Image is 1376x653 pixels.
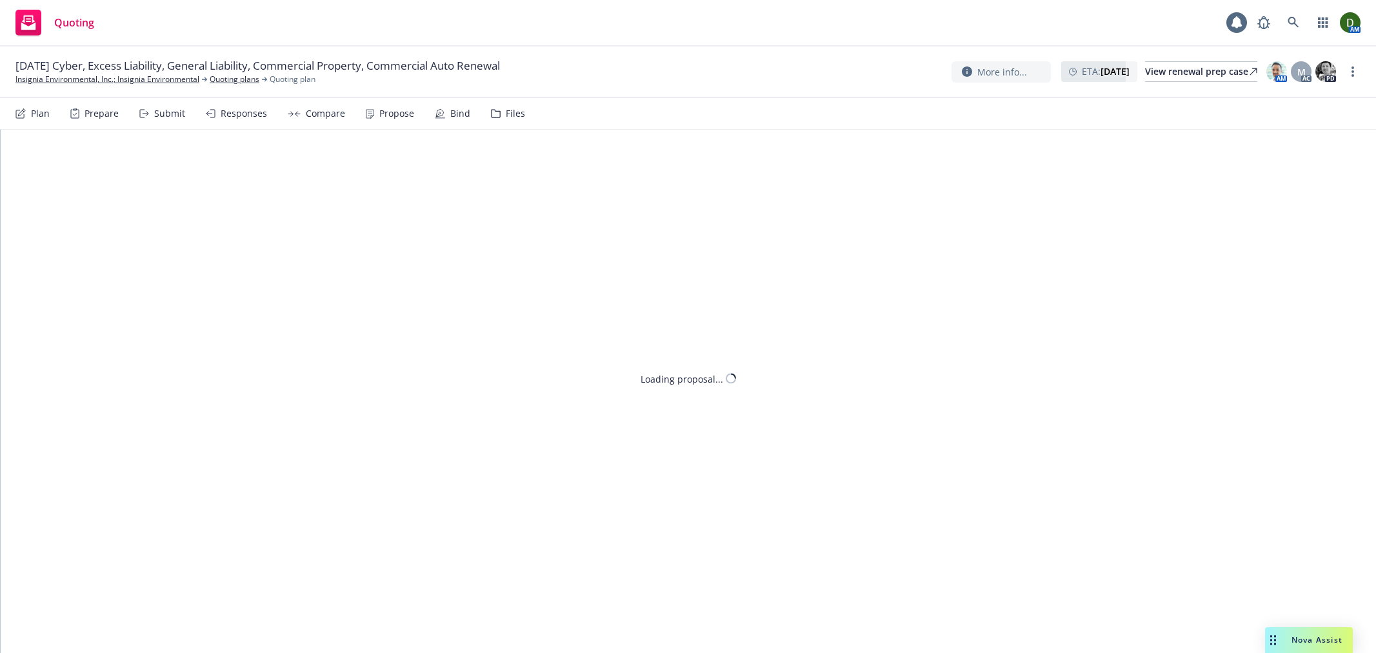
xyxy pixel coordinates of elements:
button: Nova Assist [1265,627,1353,653]
span: [DATE] Cyber, Excess Liability, General Liability, Commercial Property, Commercial Auto Renewal [15,58,500,74]
img: photo [1340,12,1361,33]
span: Quoting plan [270,74,315,85]
img: photo [1266,61,1287,82]
div: Drag to move [1265,627,1281,653]
a: more [1345,64,1361,79]
div: Responses [221,108,267,119]
button: More info... [952,61,1051,83]
a: Quoting plans [210,74,259,85]
img: photo [1315,61,1336,82]
a: Switch app [1310,10,1336,35]
span: More info... [977,65,1027,79]
span: Nova Assist [1291,634,1342,645]
a: View renewal prep case [1145,61,1257,82]
div: Plan [31,108,50,119]
div: Files [506,108,525,119]
div: Propose [379,108,414,119]
a: Search [1281,10,1306,35]
div: Loading proposal... [641,372,723,385]
div: Submit [154,108,185,119]
div: Bind [450,108,470,119]
span: M [1297,65,1306,79]
div: Compare [306,108,345,119]
span: Quoting [54,17,94,28]
strong: [DATE] [1101,65,1130,77]
div: Prepare [85,108,119,119]
a: Report a Bug [1251,10,1277,35]
div: View renewal prep case [1145,62,1257,81]
span: ETA : [1082,65,1130,78]
a: Quoting [10,5,99,41]
a: Insignia Environmental, Inc.; Insignia Environmental [15,74,199,85]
